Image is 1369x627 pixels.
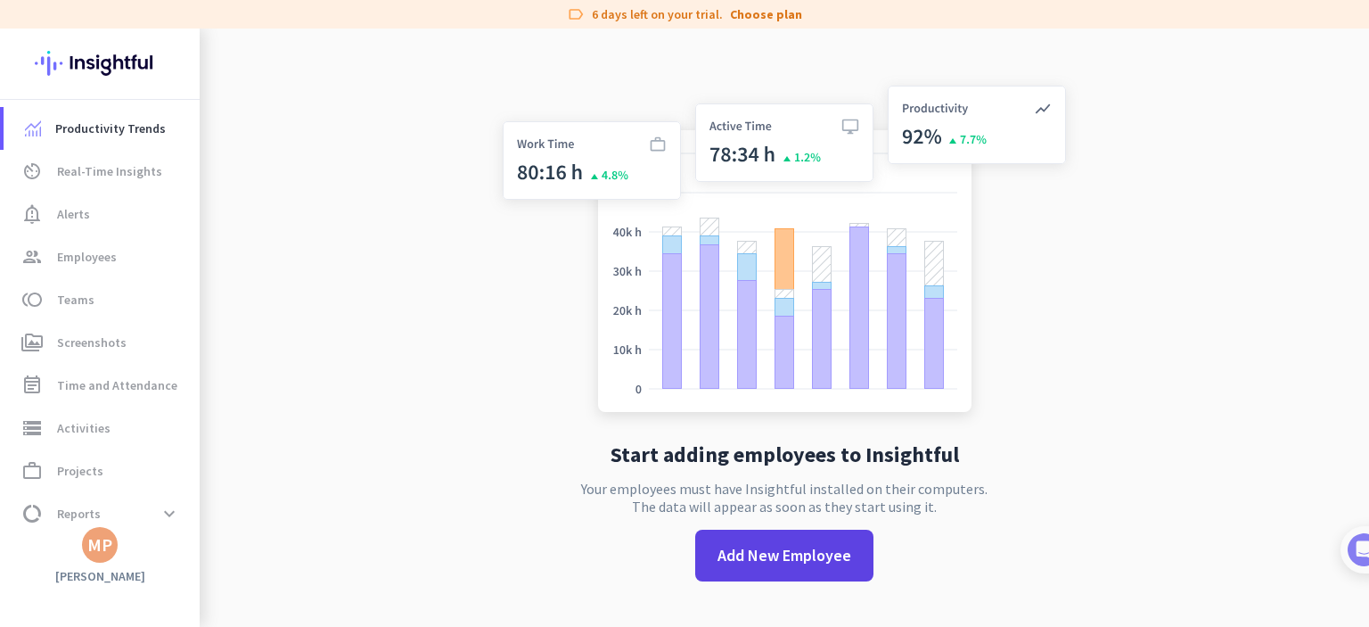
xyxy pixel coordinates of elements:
a: event_noteTime and Attendance [4,364,200,407]
i: notification_important [21,203,43,225]
span: Add New Employee [717,544,851,567]
img: no-search-results [489,75,1079,430]
a: notification_importantAlerts [4,193,200,235]
a: data_usageReportsexpand_more [4,492,200,535]
a: storageActivities [4,407,200,450]
span: Teams [57,289,94,310]
i: perm_media [21,332,43,353]
span: Employees [57,246,117,268]
a: Choose plan [730,5,802,23]
h2: Start adding employees to Insightful [611,444,959,466]
span: Alerts [57,203,90,225]
i: av_timer [21,161,43,182]
i: label [567,5,585,23]
i: storage [21,417,43,439]
i: group [21,246,43,268]
i: work_outline [21,460,43,482]
i: event_note [21,375,43,396]
img: Insightful logo [35,29,165,98]
i: data_usage [21,503,43,524]
a: work_outlineProjects [4,450,200,492]
img: menu-item [25,120,41,136]
span: Real-Time Insights [57,161,162,182]
p: Your employees must have Insightful installed on their computers. The data will appear as soon as... [581,480,988,516]
span: Activities [57,417,111,439]
a: av_timerReal-Time Insights [4,150,200,193]
span: Productivity Trends [55,118,166,139]
a: tollTeams [4,278,200,321]
button: Add New Employee [695,530,873,582]
span: Reports [57,503,101,524]
button: expand_more [153,498,185,530]
a: perm_mediaScreenshots [4,321,200,364]
span: Projects [57,460,103,482]
a: groupEmployees [4,235,200,278]
i: toll [21,289,43,310]
div: MP [87,536,112,554]
span: Time and Attendance [57,375,177,396]
span: Screenshots [57,332,127,353]
a: menu-itemProductivity Trends [4,107,200,150]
